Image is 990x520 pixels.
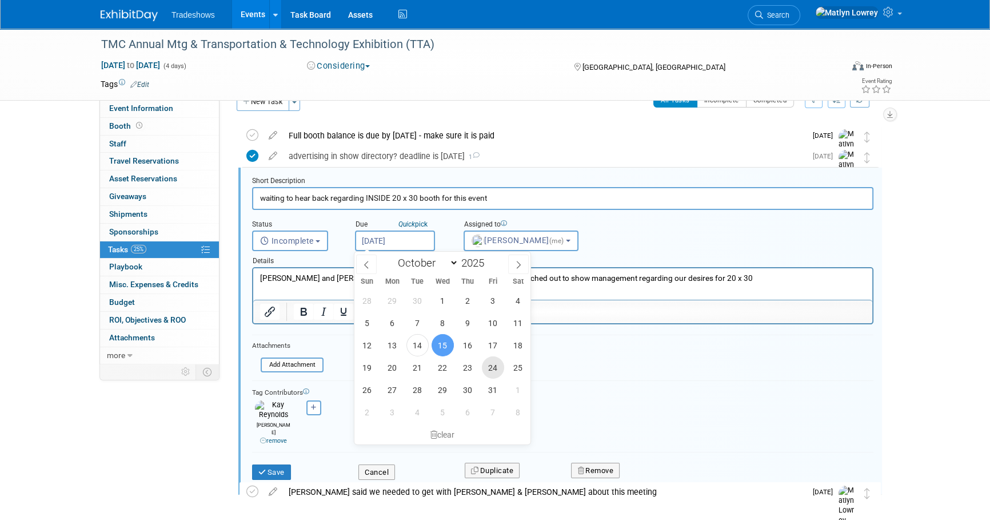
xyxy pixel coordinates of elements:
span: November 1, 2025 [507,379,529,401]
span: October 29, 2025 [432,379,454,401]
span: Tasks [108,245,146,254]
div: In-Person [865,62,892,70]
span: [DATE] [813,488,839,496]
div: Assigned to [464,220,606,231]
a: Travel Reservations [100,153,219,170]
a: edit [263,151,283,161]
a: Attachments [100,330,219,347]
span: October 31, 2025 [482,379,504,401]
span: Budget [109,297,135,307]
button: [PERSON_NAME](me) [464,231,578,251]
span: October 11, 2025 [507,312,529,334]
input: Year [458,256,493,269]
img: Matlyn Lowrey [839,129,856,170]
div: Tag Contributors [252,386,873,398]
span: October 25, 2025 [507,356,529,379]
a: Playbook [100,259,219,276]
a: Booth [100,118,219,135]
span: October 12, 2025 [356,334,378,356]
span: [PERSON_NAME] [472,236,566,245]
button: Save [252,465,291,481]
a: remove [260,437,287,444]
button: Cancel [358,465,395,481]
img: Matlyn Lowrey [815,6,879,19]
span: Staff [109,139,126,148]
a: Staff [100,136,219,153]
button: Italic [314,304,333,320]
span: October 14, 2025 [406,334,429,356]
a: Search [748,5,800,25]
iframe: Rich Text Area [253,268,872,300]
a: edit [263,487,283,497]
span: Incomplete [260,236,314,245]
div: Full booth balance is due by [DATE] - make sure it is paid [283,126,806,145]
div: Event Format [775,59,892,77]
span: Tue [405,278,430,285]
button: Incomplete [252,231,328,251]
span: November 5, 2025 [432,401,454,423]
td: Tags [101,78,149,90]
a: Event Information [100,100,219,117]
span: October 6, 2025 [381,312,404,334]
span: Thu [455,278,480,285]
div: Details [252,251,873,267]
a: Shipments [100,206,219,223]
span: October 16, 2025 [457,334,479,356]
span: Misc. Expenses & Credits [109,280,198,289]
div: TMC Annual Mtg & Transportation & Technology Exhibition (TTA) [97,34,825,55]
span: Wed [430,278,455,285]
span: October 5, 2025 [356,312,378,334]
a: Sponsorships [100,224,219,241]
span: September 30, 2025 [406,289,429,312]
span: November 3, 2025 [381,401,404,423]
input: Name of task or a short description [252,187,873,209]
span: Asset Reservations [109,174,177,183]
span: September 28, 2025 [356,289,378,312]
span: (4 days) [162,62,186,70]
button: Considering [303,60,374,72]
div: [PERSON_NAME] said we needed to get with [PERSON_NAME] & [PERSON_NAME] about this meeting [283,482,806,502]
span: October 23, 2025 [457,356,479,379]
span: Attachments [109,333,155,342]
a: Tasks25% [100,241,219,259]
div: Due [355,220,446,231]
span: Booth [109,121,145,130]
span: October 22, 2025 [432,356,454,379]
span: more [107,351,125,360]
span: Mon [380,278,405,285]
span: October 1, 2025 [432,289,454,312]
span: October 9, 2025 [457,312,479,334]
div: advertising in show directory? deadline is [DATE] [283,146,806,166]
span: October 30, 2025 [457,379,479,401]
td: Toggle Event Tabs [196,364,219,379]
span: Giveaways [109,192,146,201]
span: October 19, 2025 [356,356,378,379]
span: October 17, 2025 [482,334,504,356]
span: Fri [480,278,505,285]
span: [DATE] [DATE] [101,60,161,70]
i: Move task [864,488,870,499]
span: October 21, 2025 [406,356,429,379]
div: Status [252,220,338,231]
td: Personalize Event Tab Strip [176,364,196,379]
span: Event Information [109,104,173,113]
span: October 10, 2025 [482,312,504,334]
select: Month [393,256,458,270]
a: more [100,347,219,364]
span: Sun [354,278,380,285]
div: [PERSON_NAME] [255,420,292,445]
button: Underline [334,304,353,320]
i: Move task [864,132,870,142]
span: November 4, 2025 [406,401,429,423]
div: Attachments [252,341,324,351]
span: ROI, Objectives & ROO [109,315,186,324]
span: [DATE] [813,152,839,160]
input: Due Date [355,231,435,251]
span: Tradeshows [171,10,215,19]
span: October 28, 2025 [406,379,429,401]
span: November 6, 2025 [457,401,479,423]
a: Asset Reservations [100,170,219,188]
span: October 13, 2025 [381,334,404,356]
